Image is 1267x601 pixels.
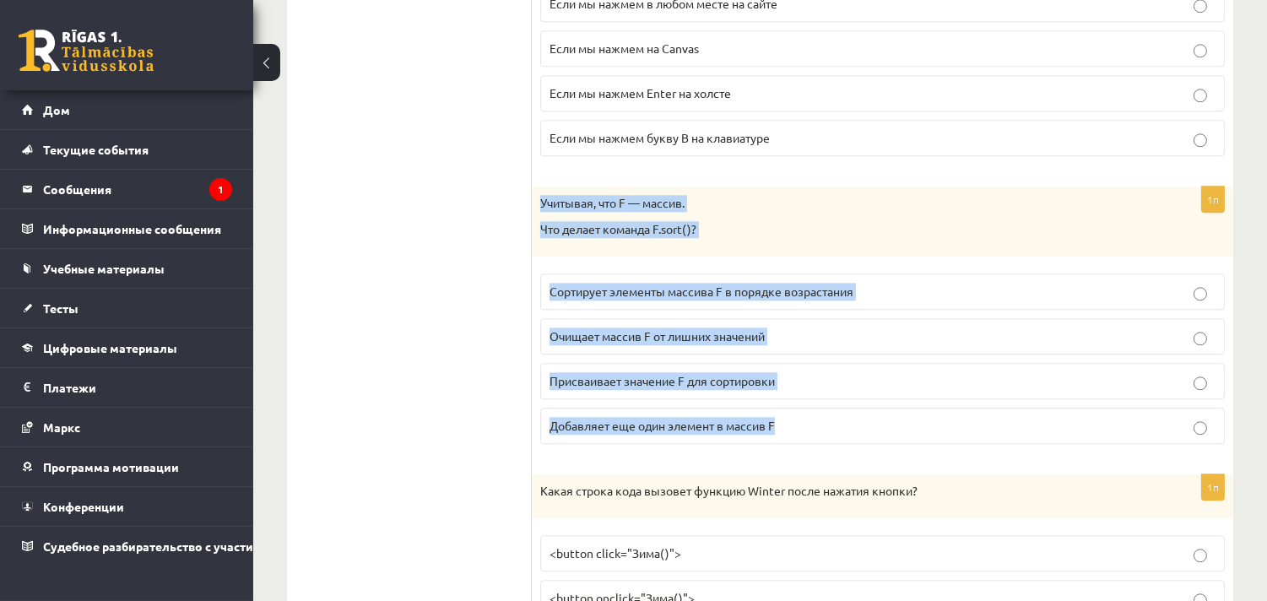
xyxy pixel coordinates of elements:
font: Учебные материалы [43,261,165,276]
font: Информационные сообщения [43,221,221,236]
a: Цифровые материалы [22,328,232,367]
input: Если мы нажмем на Canvas [1194,44,1207,57]
a: Текущие события [22,130,232,169]
font: Какая строка кода вызовет функцию Winter после нажатия кнопки? [540,483,918,498]
font: Очищает массив F от лишних значений [550,328,765,344]
input: Присваивает значение F для сортировки [1194,376,1207,390]
a: Программа мотивации [22,447,232,486]
a: Дом [22,90,232,129]
input: <button click="Зима()"> [1194,549,1207,562]
font: Конференции [43,499,124,514]
font: Если мы нажмем Enter на холсте [550,85,731,100]
font: Судебное разбирательство с участием [PERSON_NAME] [43,539,369,554]
input: Добавляет еще один элемент в массив F [1194,421,1207,435]
input: Сортирует элементы массива F в порядке возрастания [1194,287,1207,300]
font: Добавляет еще один элемент в массив F [550,418,775,433]
font: Что делает команда F.sort()? [540,221,696,236]
a: Учебные материалы [22,249,232,288]
a: Тесты [22,289,232,328]
a: Рижская 1-я средняя школа заочного обучения [19,30,154,72]
a: Судебное разбирательство с участием [PERSON_NAME] [22,527,232,566]
font: Если мы нажмем на Canvas [550,41,699,56]
a: Сообщения1 [22,170,232,208]
font: Маркс [43,420,80,435]
font: 1п [1207,480,1219,494]
font: Программа мотивации [43,459,179,474]
font: Сортирует элементы массива F в порядке возрастания [550,284,853,299]
input: Если мы нажмем букву B на клавиатуре [1194,133,1207,147]
a: Маркс [22,408,232,447]
font: Тесты [43,300,79,316]
font: Цифровые материалы [43,340,177,355]
font: Если мы нажмем букву B на клавиатуре [550,130,770,145]
font: 1п [1207,192,1219,206]
a: Информационные сообщения [22,209,232,248]
font: Учитывая, что F — массив. [540,195,685,210]
a: Платежи [22,368,232,407]
font: Платежи [43,380,96,395]
input: Если мы нажмем Enter на холсте [1194,89,1207,102]
font: Текущие события [43,142,149,157]
a: Конференции [22,487,232,526]
font: <button click="Зима()"> [550,545,681,560]
font: Дом [43,102,70,117]
font: Сообщения [43,181,111,197]
font: Присваивает значение F для сортировки [550,373,775,388]
font: 1 [218,182,224,196]
input: Очищает массив F от лишних значений [1194,332,1207,345]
